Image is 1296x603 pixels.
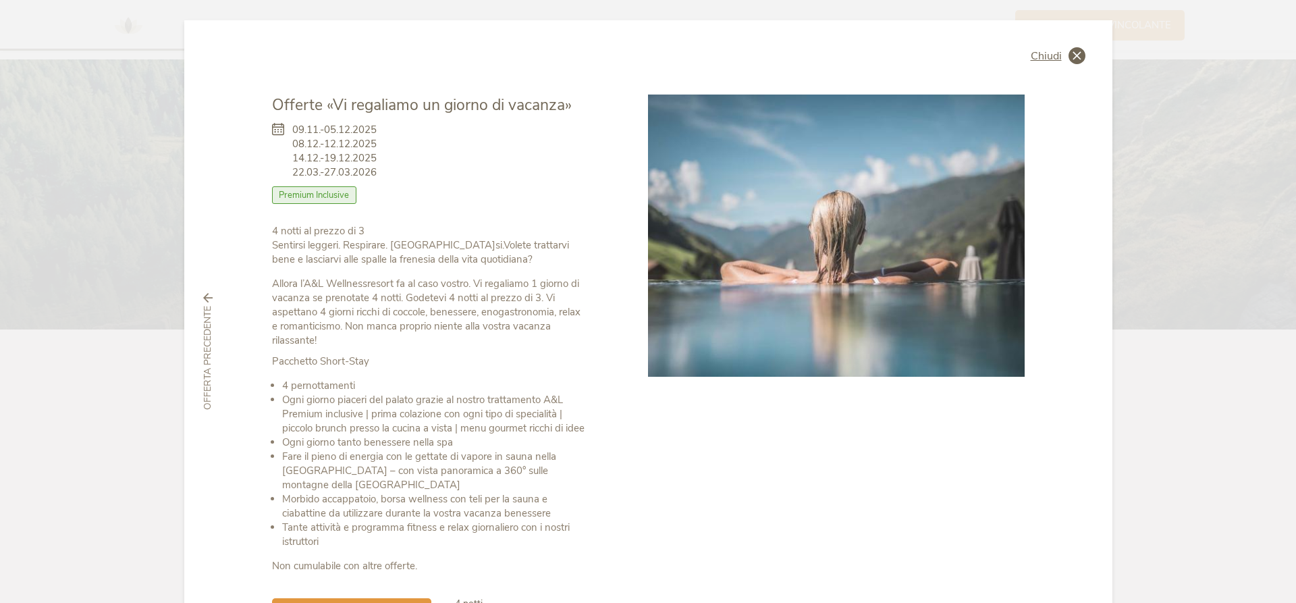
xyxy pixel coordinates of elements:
[272,186,357,204] span: Premium Inclusive
[272,95,572,115] span: Offerte «Vi regaliamo un giorno di vacanza»
[272,224,364,238] strong: 4 notti al prezzo di 3
[1031,51,1062,61] span: Chiudi
[292,123,377,180] span: 09.11.-05.12.2025 08.12.-12.12.2025 14.12.-19.12.2025 22.03.-27.03.2026
[282,492,588,521] li: Morbido accappatoio, borsa wellness con teli per la sauna e ciabattine da utilizzare durante la v...
[272,277,588,348] p: Allora l’A&L Wellnessresort fa al caso vostro. Vi regaliamo 1 giorno di vacanza se prenotate 4 no...
[272,355,369,368] strong: Pacchetto Short-Stay
[282,436,588,450] li: Ogni giorno tanto benessere nella spa
[201,306,215,410] span: Offerta precedente
[282,450,588,492] li: Fare il pieno di energia con le gettate di vapore in sauna nella [GEOGRAPHIC_DATA] – con vista pa...
[272,238,569,266] strong: Volete trattarvi bene e lasciarvi alle spalle la frenesia della vita quotidiana?
[282,393,588,436] li: Ogni giorno piaceri del palato grazie al nostro trattamento A&L Premium inclusive | prima colazio...
[282,379,588,393] li: 4 pernottamenti
[272,224,588,267] p: Sentirsi leggeri. Respirare. [GEOGRAPHIC_DATA]si.
[272,559,417,573] strong: Non cumulabile con altre offerte.
[648,95,1025,377] img: Offerte «Vi regaliamo un giorno di vacanza»
[282,521,588,549] li: Tante attività e programma fitness e relax giornaliero con i nostri istruttori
